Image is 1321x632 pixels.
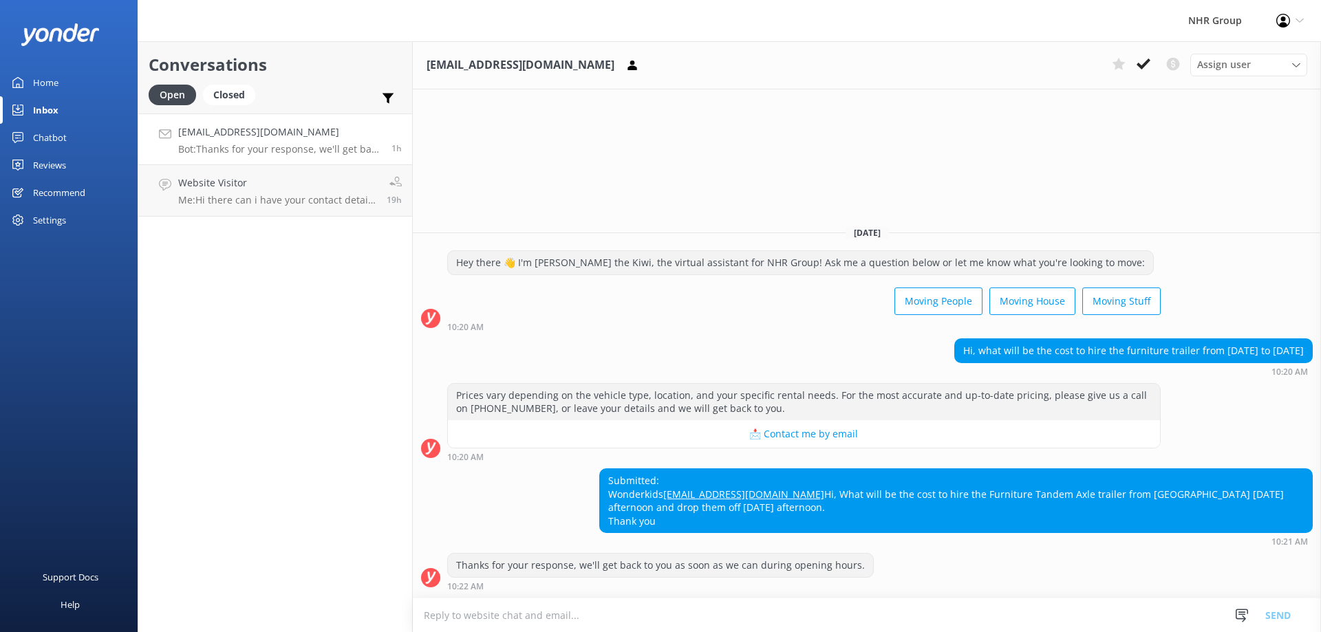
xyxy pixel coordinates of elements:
a: [EMAIL_ADDRESS][DOMAIN_NAME]Bot:Thanks for your response, we'll get back to you as soon as we can... [138,113,412,165]
div: Reviews [33,151,66,179]
h2: Conversations [149,52,402,78]
button: 📩 Contact me by email [448,420,1160,448]
div: Submitted: Wonderkids Hi, What will be the cost to hire the Furniture Tandem Axle trailer from [G... [600,469,1312,532]
div: Open [149,85,196,105]
div: Support Docs [43,563,98,591]
div: Closed [203,85,255,105]
span: Sep 30 2025 03:55pm (UTC +13:00) Pacific/Auckland [387,194,402,206]
div: Help [61,591,80,618]
div: Oct 01 2025 10:20am (UTC +13:00) Pacific/Auckland [954,367,1313,376]
div: Hey there 👋 I'm [PERSON_NAME] the Kiwi, the virtual assistant for NHR Group! Ask me a question be... [448,251,1153,274]
a: Closed [203,87,262,102]
div: Assign User [1190,54,1307,76]
div: Thanks for your response, we'll get back to you as soon as we can during opening hours. [448,554,873,577]
p: Bot: Thanks for your response, we'll get back to you as soon as we can during opening hours. [178,143,381,155]
a: Website VisitorMe:Hi there can i have your contact details so we can explain you more19h [138,165,412,217]
h4: [EMAIL_ADDRESS][DOMAIN_NAME] [178,124,381,140]
a: Open [149,87,203,102]
button: Moving People [894,287,982,315]
div: Chatbot [33,124,67,151]
img: yonder-white-logo.png [21,23,100,46]
div: Oct 01 2025 10:20am (UTC +13:00) Pacific/Auckland [447,452,1161,461]
button: Moving Stuff [1082,287,1161,315]
strong: 10:20 AM [1271,368,1308,376]
div: Oct 01 2025 10:21am (UTC +13:00) Pacific/Auckland [599,536,1313,546]
div: Oct 01 2025 10:22am (UTC +13:00) Pacific/Auckland [447,581,874,591]
strong: 10:22 AM [447,582,484,591]
strong: 10:21 AM [1271,538,1308,546]
strong: 10:20 AM [447,453,484,461]
div: Home [33,69,58,96]
h3: [EMAIL_ADDRESS][DOMAIN_NAME] [427,56,614,74]
div: Recommend [33,179,85,206]
div: Oct 01 2025 10:20am (UTC +13:00) Pacific/Auckland [447,322,1161,331]
span: Oct 01 2025 10:21am (UTC +13:00) Pacific/Auckland [391,142,402,154]
p: Me: Hi there can i have your contact details so we can explain you more [178,194,376,206]
a: [EMAIL_ADDRESS][DOMAIN_NAME] [663,488,824,501]
div: Inbox [33,96,58,124]
span: Assign user [1197,57,1251,72]
strong: 10:20 AM [447,323,484,331]
h4: Website Visitor [178,175,376,190]
div: Settings [33,206,66,234]
button: Moving House [989,287,1075,315]
div: Hi, what will be the cost to hire the furniture trailer from [DATE] to [DATE] [955,339,1312,362]
div: Prices vary depending on the vehicle type, location, and your specific rental needs. For the most... [448,384,1160,420]
span: [DATE] [846,227,889,239]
